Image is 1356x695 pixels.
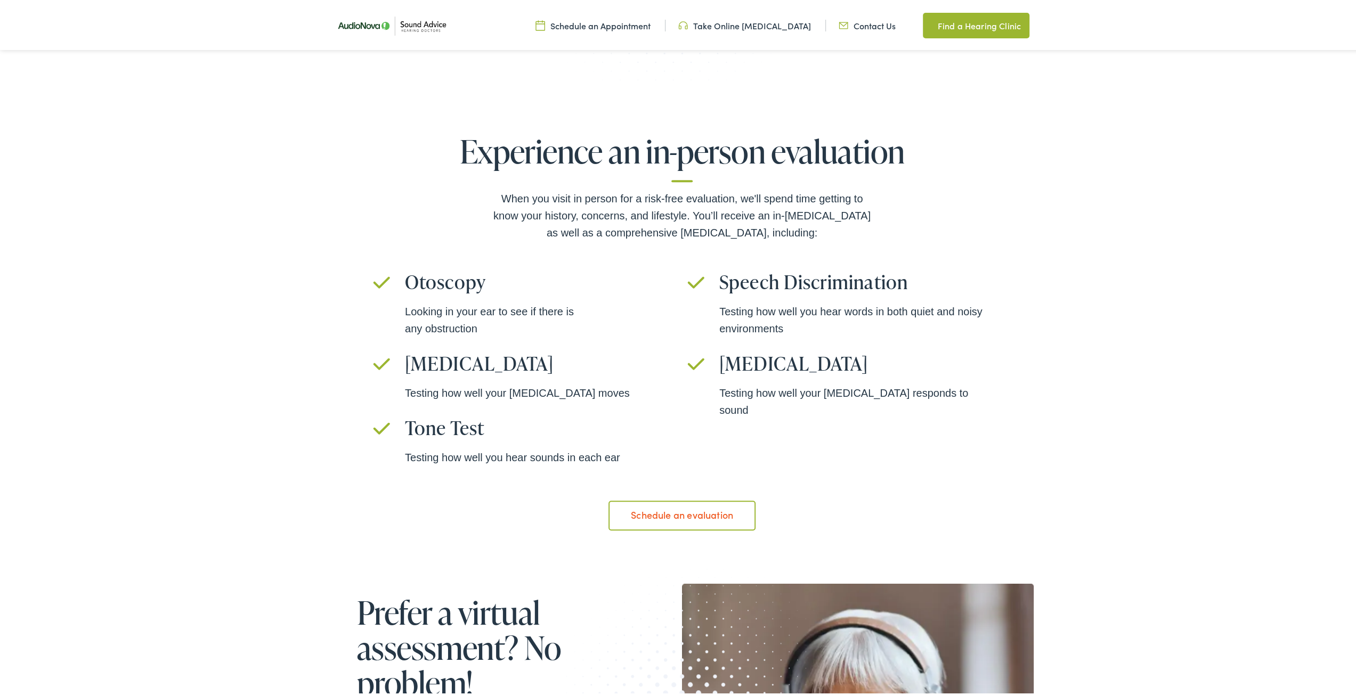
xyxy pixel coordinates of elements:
[923,11,1029,36] a: Find a Hearing Clinic
[405,301,677,335] div: Looking in your ear to see if there is any obstruction
[405,414,677,437] h3: Tone Test
[405,382,677,399] div: Testing how well your [MEDICAL_DATA] moves
[373,132,991,180] h2: Experience an in-person evaluation
[719,382,991,416] div: Testing how well your [MEDICAL_DATA] responds to sound
[535,18,545,29] img: Calendar icon in a unique green color, symbolizing scheduling or date-related features.
[719,301,991,335] div: Testing how well you hear words in both quiet and noisy environments
[719,268,991,291] h3: Speech Discrimination
[839,18,848,29] img: Icon representing mail communication in a unique green color, indicative of contact or communicat...
[535,18,651,29] a: Schedule an Appointment
[405,268,677,291] h3: Otoscopy
[678,18,688,29] img: Headphone icon in a unique green color, suggesting audio-related services or features.
[678,18,811,29] a: Take Online [MEDICAL_DATA]
[490,188,874,239] div: When you visit in person for a risk-free evaluation, we'll spend time getting to know your histor...
[405,447,677,464] div: Testing how well you hear sounds in each ear
[405,350,677,373] h3: [MEDICAL_DATA]
[839,18,896,29] a: Contact Us
[719,350,991,373] h3: [MEDICAL_DATA]
[923,17,932,30] img: Map pin icon in a unique green color, indicating location-related features or services.
[608,498,755,528] a: Schedule an evaluation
